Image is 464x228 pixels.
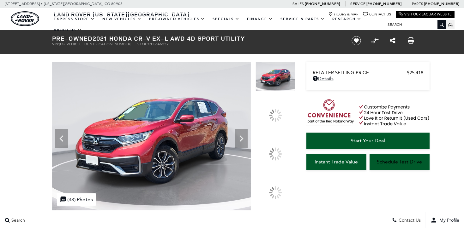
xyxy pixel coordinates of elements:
[313,70,423,76] a: Retailer Selling Price $25,418
[399,12,452,17] a: Visit Our Jaguar Website
[209,14,243,25] a: Specials
[50,14,383,36] nav: Main Navigation
[437,218,459,223] span: My Profile
[390,37,395,44] a: Share this Pre-Owned 2021 Honda CR-V EX-L AWD 4D Sport Utility
[151,42,169,46] span: UL646232
[306,154,366,170] a: Instant Trade Value
[52,34,93,43] strong: Pre-Owned
[370,154,430,170] a: Schedule Test Drive
[328,14,365,25] a: Research
[370,36,379,45] button: Compare vehicle
[328,12,359,17] a: Hours & Map
[59,42,131,46] span: [US_VEHICLE_IDENTIFICATION_NUMBER]
[408,37,414,44] a: Print this Pre-Owned 2021 Honda CR-V EX-L AWD 4D Sport Utility
[363,12,391,17] a: Contact Us
[52,42,59,46] span: VIN:
[315,159,358,165] span: Instant Trade Value
[57,193,96,206] div: (33) Photos
[313,76,423,82] a: Details
[256,62,295,92] img: Used 2021 Radiant Red Metallic Honda EX-L image 1
[313,70,407,76] span: Retailer Selling Price
[137,42,151,46] span: Stock:
[407,70,423,76] span: $25,418
[397,218,421,223] span: Contact Us
[50,14,99,25] a: EXPRESS STORE
[306,133,430,149] a: Start Your Deal
[50,25,86,36] a: About Us
[54,10,190,18] span: Land Rover [US_STATE][GEOGRAPHIC_DATA]
[277,14,328,25] a: Service & Parts
[412,2,423,6] span: Parts
[305,1,340,6] a: [PHONE_NUMBER]
[383,21,446,28] input: Search
[351,138,385,144] span: Start Your Deal
[424,1,459,6] a: [PHONE_NUMBER]
[350,2,365,6] span: Service
[52,62,251,210] img: Used 2021 Radiant Red Metallic Honda EX-L image 1
[11,11,39,26] a: land-rover
[11,11,39,26] img: Land Rover
[99,14,145,25] a: New Vehicles
[10,218,25,223] span: Search
[243,14,277,25] a: Finance
[349,36,363,46] button: Save vehicle
[145,14,209,25] a: Pre-Owned Vehicles
[426,212,464,228] button: user-profile-menu
[52,35,341,42] h1: 2021 Honda CR-V EX-L AWD 4D Sport Utility
[377,159,422,165] span: Schedule Test Drive
[5,2,123,6] a: [STREET_ADDRESS] • [US_STATE][GEOGRAPHIC_DATA], CO 80905
[292,2,304,6] span: Sales
[366,1,401,6] a: [PHONE_NUMBER]
[50,10,193,18] a: Land Rover [US_STATE][GEOGRAPHIC_DATA]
